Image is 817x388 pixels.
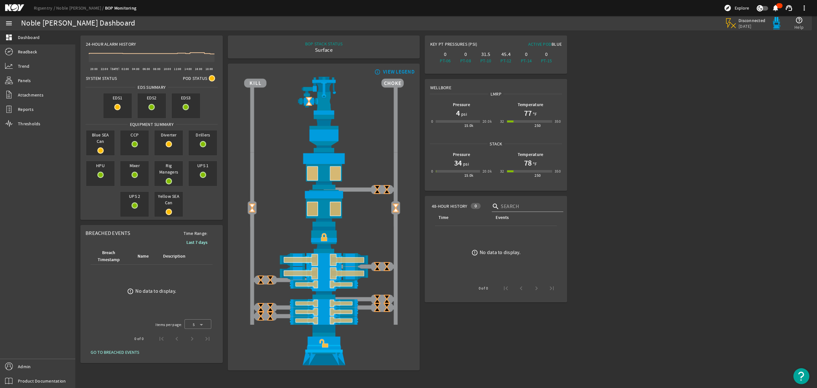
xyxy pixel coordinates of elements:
span: Active Pod [528,41,552,47]
div: Description [163,253,185,260]
img: ValveCloseBlock.png [382,262,392,271]
span: UPS 2 [120,192,149,201]
span: UPS 1 [189,161,217,170]
h1: 4 [456,108,460,118]
div: No data to display. [480,249,521,256]
span: Thresholds [18,120,41,127]
div: 0 of 0 [134,336,144,342]
span: EDS2 [138,93,166,102]
div: Time [438,214,448,221]
img: ValveCloseBlock.png [382,294,392,304]
div: 45.4 [497,51,515,58]
img: PipeRamOpenBlock.png [244,316,404,325]
div: 32 [500,118,504,125]
span: Blue SEA Can [86,130,115,146]
div: 0 [437,51,454,58]
span: Help [794,24,804,30]
div: Breach Timestamp [93,249,129,263]
span: Time Range: [178,230,213,237]
text: 16:00 [195,67,202,71]
div: 350 [555,168,561,175]
button: more_vert [797,0,812,16]
button: Explore [721,3,752,13]
span: EDS3 [172,93,200,102]
span: psi [462,161,469,167]
mat-icon: notifications [772,4,779,12]
text: 14:00 [184,67,192,71]
div: BOP STACK STATUS [305,41,343,47]
div: Time [438,214,487,221]
span: psi [460,111,467,117]
mat-icon: explore [724,4,731,12]
div: 0 [457,51,474,58]
div: Items per page: [155,322,182,328]
div: PT-12 [497,58,515,64]
div: PT-08 [457,58,474,64]
mat-icon: info_outline [373,69,381,74]
span: Dashboard [18,34,40,41]
img: Valve2OpenBlock.png [304,97,314,106]
div: Key PT Pressures (PSI) [430,41,496,50]
div: PT-14 [517,58,535,64]
span: 48-Hour History [432,203,468,209]
img: PipeRamOpenBlock.png [244,299,404,308]
b: Temperature [518,102,543,108]
img: ValveCloseBlock.png [382,303,392,312]
b: Pressure [453,102,470,108]
mat-icon: error_outline [127,288,134,295]
img: ShearRamOpenBlock.png [244,267,404,280]
h1: 34 [454,158,462,168]
span: Diverter [154,130,183,139]
div: 31.5 [477,51,495,58]
div: 0 [431,118,433,125]
span: Pod Status [183,75,207,81]
span: EDS SUMMARY [135,84,168,90]
span: Breached Events [86,230,130,237]
span: [DATE] [738,23,766,29]
a: Rigsentry [34,5,56,11]
div: 20.0k [483,168,492,175]
img: WellheadConnectorUnlockBlock.png [244,325,404,365]
h1: 77 [524,108,532,118]
span: Disconnected [738,18,766,23]
span: Product Documentation [18,378,66,384]
img: UpperAnnularOpenBlock.png [244,152,404,190]
text: 22:00 [101,67,108,71]
span: Yellow SEA Can [154,192,183,207]
i: search [492,203,499,210]
div: Noble [PERSON_NAME] Dashboard [21,20,135,27]
span: Rig Managers [154,161,183,176]
img: BopBodyShearBottom.png [244,289,404,299]
text: 04:00 [132,67,139,71]
span: Explore [735,5,749,11]
div: Events [495,214,552,221]
button: Open Resource Center [793,368,809,384]
div: Surface [305,47,343,53]
div: 15.0k [464,122,474,129]
text: 20:00 [90,67,98,71]
span: Panels [18,77,31,84]
text: 18:00 [206,67,213,71]
img: PipeRamOpenBlock.png [244,280,404,289]
div: Wellbore [425,79,567,91]
text: 08:00 [153,67,161,71]
img: FlexJoint.png [244,115,404,152]
img: ValveCloseBlock.png [256,303,266,312]
span: HPU [86,161,115,170]
text: 06:00 [143,67,150,71]
mat-icon: support_agent [785,4,793,12]
div: Events [496,214,509,221]
div: 350 [555,118,561,125]
img: ValveCloseBlock.png [372,294,382,304]
mat-icon: menu [5,19,13,27]
img: LowerAnnularOpenBlock.png [244,190,404,226]
div: 20.0k [483,118,492,125]
span: Readback [18,49,37,55]
img: PipeRamOpenBlock.png [244,307,404,316]
img: RiserConnectorLockBlock.png [244,227,404,253]
img: Valve2OpenBlock.png [247,203,257,213]
span: Attachments [18,92,43,98]
img: ShearRamOpenBlock.png [244,253,404,267]
div: 0 [431,168,433,175]
img: ValveCloseBlock.png [372,185,382,194]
